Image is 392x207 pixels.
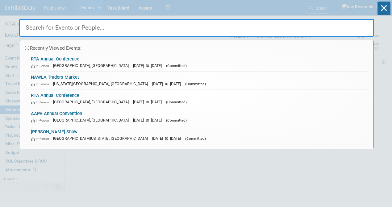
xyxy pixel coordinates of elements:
[19,19,374,37] input: Search for Events or People...
[23,40,370,53] div: Recently Viewed Events:
[31,64,52,68] span: In-Person
[28,126,370,144] a: [PERSON_NAME] Show In-Person [GEOGRAPHIC_DATA][US_STATE], [GEOGRAPHIC_DATA] [DATE] to [DATE] (Com...
[31,100,52,104] span: In-Person
[185,82,206,86] span: (Committed)
[133,63,165,68] span: [DATE] to [DATE]
[166,118,187,122] span: (Committed)
[53,63,132,68] span: [GEOGRAPHIC_DATA], [GEOGRAPHIC_DATA]
[28,90,370,108] a: RTA Annual Conference In-Person [GEOGRAPHIC_DATA], [GEOGRAPHIC_DATA] [DATE] to [DATE] (Committed)
[31,137,52,141] span: In-Person
[31,118,52,122] span: In-Person
[28,108,370,126] a: AAPA Annual Convention In-Person [GEOGRAPHIC_DATA], [GEOGRAPHIC_DATA] [DATE] to [DATE] (Committed)
[53,100,132,104] span: [GEOGRAPHIC_DATA], [GEOGRAPHIC_DATA]
[185,136,206,141] span: (Committed)
[31,82,52,86] span: In-Person
[53,118,132,122] span: [GEOGRAPHIC_DATA], [GEOGRAPHIC_DATA]
[166,64,187,68] span: (Committed)
[152,136,184,141] span: [DATE] to [DATE]
[152,81,184,86] span: [DATE] to [DATE]
[133,118,165,122] span: [DATE] to [DATE]
[28,72,370,89] a: NAWLA Traders Market In-Person [US_STATE][GEOGRAPHIC_DATA], [GEOGRAPHIC_DATA] [DATE] to [DATE] (C...
[133,100,165,104] span: [DATE] to [DATE]
[53,81,151,86] span: [US_STATE][GEOGRAPHIC_DATA], [GEOGRAPHIC_DATA]
[166,100,187,104] span: (Committed)
[28,53,370,71] a: RTA Annual Conference In-Person [GEOGRAPHIC_DATA], [GEOGRAPHIC_DATA] [DATE] to [DATE] (Committed)
[53,136,151,141] span: [GEOGRAPHIC_DATA][US_STATE], [GEOGRAPHIC_DATA]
